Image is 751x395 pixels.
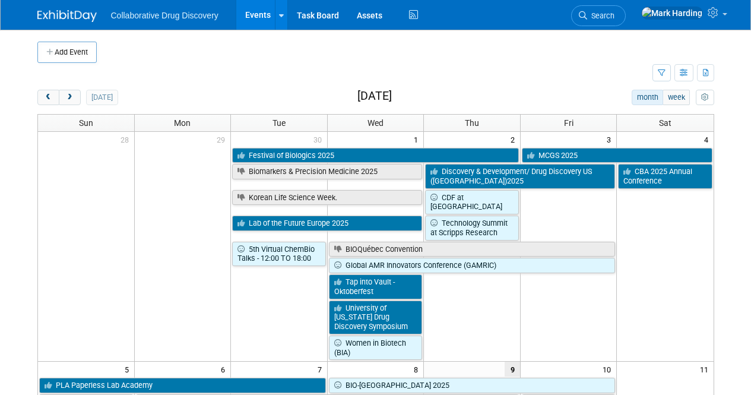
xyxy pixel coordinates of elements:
a: BIO‑[GEOGRAPHIC_DATA] 2025 [329,378,616,393]
a: 5th Virtual ChemBio Talks - 12:00 TO 18:00 [232,242,326,266]
a: CBA 2025 Annual Conference [618,164,712,188]
a: Global AMR Innovators Conference (GAMRIC) [329,258,616,273]
button: month [632,90,663,105]
a: Discovery & Development/ Drug Discovery US ([GEOGRAPHIC_DATA])2025 [425,164,615,188]
a: Korean Life Science Week. [232,190,422,206]
a: Biomarkers & Precision Medicine 2025 [232,164,422,179]
span: 9 [505,362,520,377]
a: BIOQuébec Convention [329,242,616,257]
span: 29 [216,132,230,147]
a: MCGS 2025 [522,148,712,163]
span: Collaborative Drug Discovery [111,11,218,20]
span: Search [587,11,614,20]
span: 2 [509,132,520,147]
button: myCustomButton [696,90,714,105]
span: Fri [564,118,573,128]
a: University of [US_STATE] Drug Discovery Symposium [329,301,423,334]
span: 4 [703,132,714,147]
span: Tue [272,118,286,128]
span: Thu [465,118,479,128]
span: 1 [413,132,423,147]
span: Sun [79,118,93,128]
a: Women in Biotech (BIA) [329,336,423,360]
span: 8 [413,362,423,377]
img: ExhibitDay [37,10,97,22]
span: Mon [174,118,191,128]
span: 28 [119,132,134,147]
span: 11 [699,362,714,377]
a: Search [571,5,626,26]
span: Wed [367,118,384,128]
span: Sat [659,118,671,128]
button: [DATE] [86,90,118,105]
button: next [59,90,81,105]
a: CDF at [GEOGRAPHIC_DATA] [425,190,519,214]
button: week [663,90,690,105]
span: 5 [123,362,134,377]
button: Add Event [37,42,97,63]
span: 30 [312,132,327,147]
a: Lab of the Future Europe 2025 [232,216,422,231]
a: PLA Paperless Lab Academy [39,378,326,393]
span: 6 [220,362,230,377]
i: Personalize Calendar [701,94,709,102]
a: Festival of Biologics 2025 [232,148,519,163]
button: prev [37,90,59,105]
span: 10 [601,362,616,377]
a: Technology Summit at Scripps Research [425,216,519,240]
a: Tap into Vault - Oktoberfest [329,274,423,299]
span: 3 [606,132,616,147]
h2: [DATE] [357,90,392,103]
img: Mark Harding [641,7,703,20]
span: 7 [316,362,327,377]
